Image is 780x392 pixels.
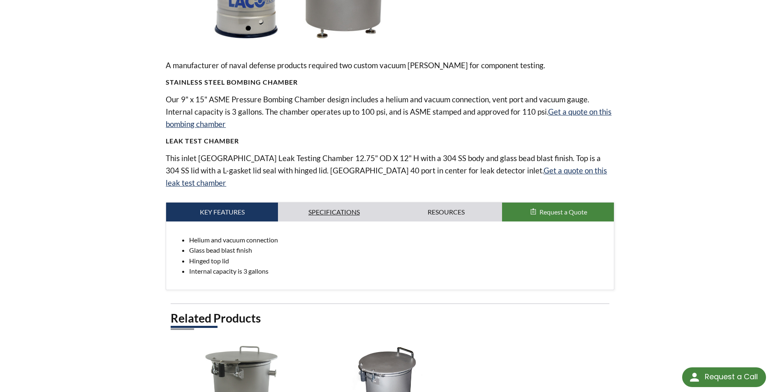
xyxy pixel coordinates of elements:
[166,203,278,221] a: Key Features
[189,256,607,266] li: Hinged top lid
[278,203,390,221] a: Specifications
[189,245,607,256] li: Glass bead blast finish
[189,235,607,245] li: Helium and vacuum connection
[166,59,614,71] p: A manufacturer of naval defense products required two custom vacuum [PERSON_NAME] for component t...
[502,203,614,221] button: Request a Quote
[166,78,614,87] h4: Stainless Steel Bombing Chamber
[682,367,766,387] div: Request a Call
[171,311,609,326] h2: Related Products
[189,266,607,277] li: Internal capacity is 3 gallons
[390,203,502,221] a: Resources
[539,208,587,216] span: Request a Quote
[166,93,614,130] p: Our 9" x 15" ASME Pressure Bombing Chamber design includes a helium and vacuum connection, vent p...
[166,137,614,145] h4: Leak Test CHAMBER
[688,371,701,384] img: round button
[166,152,614,189] p: This inlet [GEOGRAPHIC_DATA] Leak Testing Chamber 12.75" OD X 12" H with a 304 SS body and glass ...
[705,367,758,386] div: Request a Call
